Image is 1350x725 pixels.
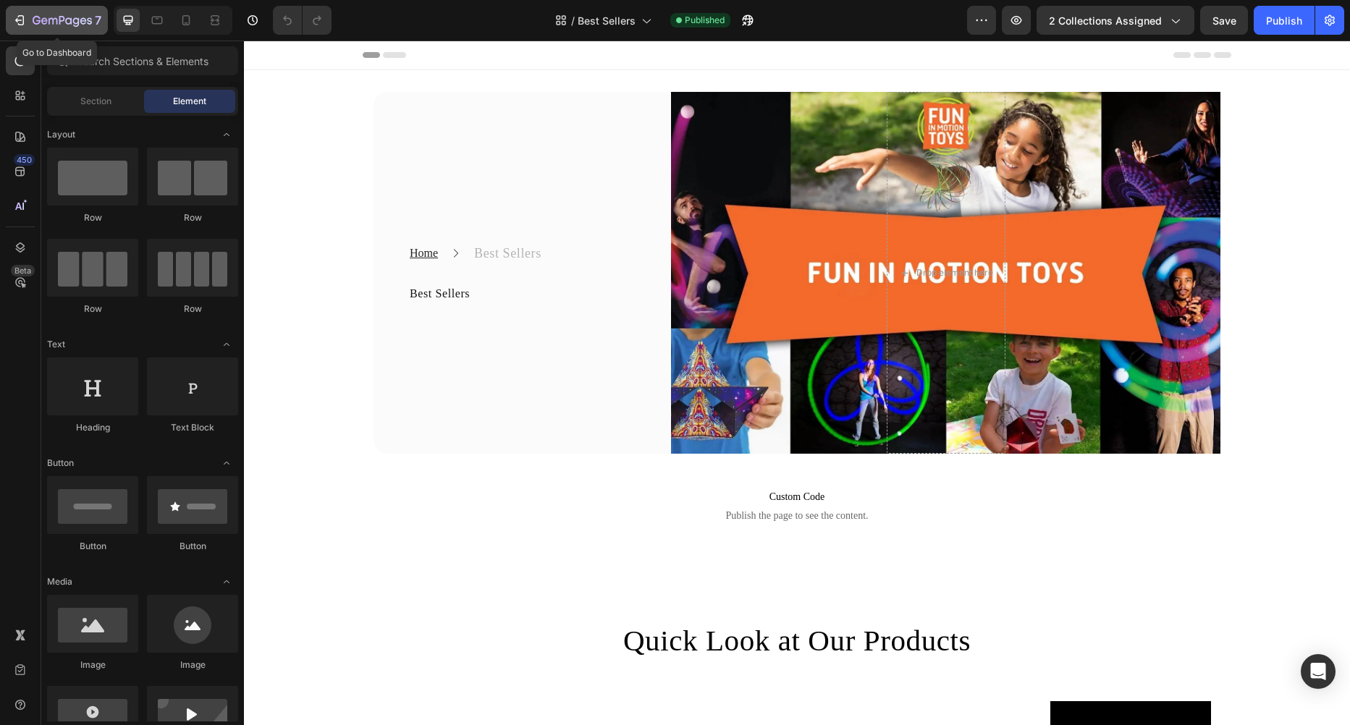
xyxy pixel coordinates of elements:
span: 2 collections assigned [1049,13,1162,28]
div: Button [47,540,138,553]
div: Row [47,211,138,224]
span: Element [173,95,206,108]
span: Best Sellers [578,13,636,28]
span: Toggle open [215,123,238,146]
span: Section [80,95,111,108]
div: Image [147,658,238,671]
span: Custom Code [119,448,987,465]
div: Beta [11,265,35,276]
span: Media [47,575,72,588]
h2: Quick Look at Our Products [119,575,987,626]
div: Publish [1266,13,1302,28]
iframe: Design area [244,41,1350,725]
div: Button [147,540,238,553]
div: Row [147,302,238,315]
div: Open Intercom Messenger [1301,654,1336,689]
button: 2 collections assigned [1037,6,1194,35]
span: Toggle open [215,570,238,593]
span: Publish the page to see the content. [119,468,987,483]
button: 7 [6,6,108,35]
div: Text Block [147,421,238,434]
div: Undo/Redo [273,6,332,35]
span: Toggle open [215,333,238,356]
span: Layout [47,128,75,141]
div: Image [47,658,138,671]
input: Search Sections & Elements [47,46,238,75]
button: Save [1200,6,1248,35]
span: Toggle open [215,451,238,475]
span: Published [685,14,725,27]
div: Row [147,211,238,224]
div: 450 [14,154,35,166]
div: Heading [47,421,138,434]
button: Publish [1254,6,1315,35]
span: Text [47,338,65,351]
div: Row [47,302,138,315]
span: / [571,13,575,28]
span: Button [47,457,74,470]
span: Save [1212,14,1236,27]
p: 7 [95,12,101,29]
div: Drop element here [672,226,749,238]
